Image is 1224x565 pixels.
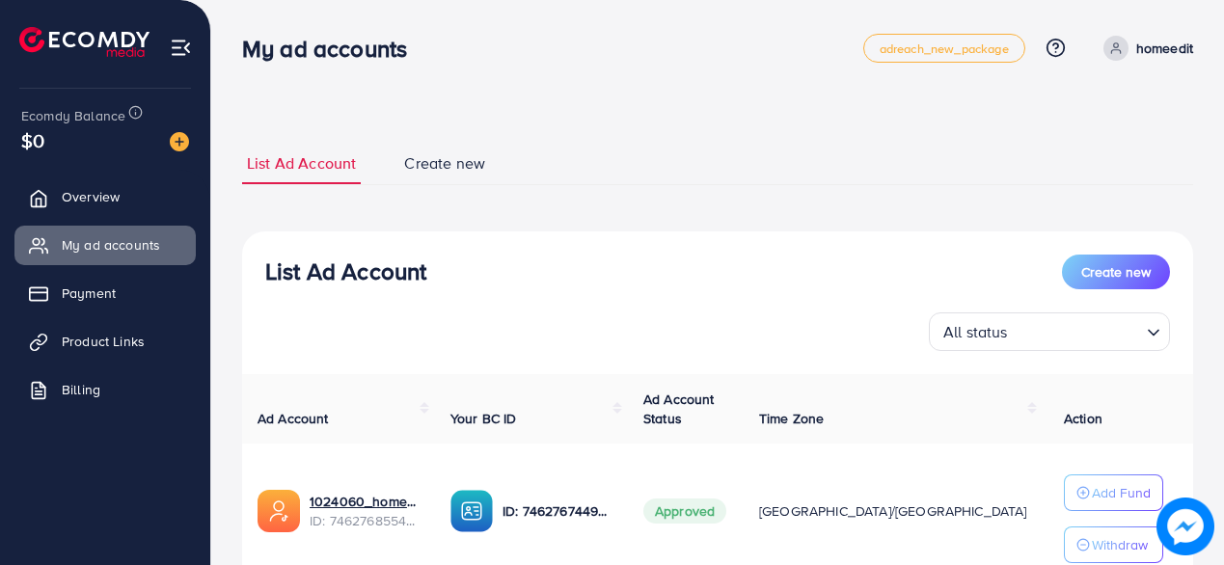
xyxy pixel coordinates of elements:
[14,226,196,264] a: My ad accounts
[21,106,125,125] span: Ecomdy Balance
[14,177,196,216] a: Overview
[62,235,160,255] span: My ad accounts
[643,498,726,524] span: Approved
[310,492,420,511] a: 1024060_homeedit7_1737561213516
[1136,37,1193,60] p: homeedit
[643,390,715,428] span: Ad Account Status
[258,490,300,532] img: ic-ads-acc.e4c84228.svg
[265,257,426,285] h3: List Ad Account
[62,187,120,206] span: Overview
[14,322,196,361] a: Product Links
[1064,526,1163,563] button: Withdraw
[450,490,493,532] img: ic-ba-acc.ded83a64.svg
[1014,314,1139,346] input: Search for option
[170,37,192,59] img: menu
[929,312,1170,351] div: Search for option
[450,409,517,428] span: Your BC ID
[62,283,116,303] span: Payment
[1156,498,1214,555] img: image
[1062,255,1170,289] button: Create new
[247,152,356,175] span: List Ad Account
[1064,474,1163,511] button: Add Fund
[19,27,150,57] img: logo
[939,318,1012,346] span: All status
[21,126,44,154] span: $0
[863,34,1025,63] a: adreach_new_package
[170,132,189,151] img: image
[404,152,485,175] span: Create new
[1064,409,1102,428] span: Action
[310,511,420,530] span: ID: 7462768554572742672
[62,380,100,399] span: Billing
[62,332,145,351] span: Product Links
[880,42,1009,55] span: adreach_new_package
[1092,533,1148,556] p: Withdraw
[759,501,1027,521] span: [GEOGRAPHIC_DATA]/[GEOGRAPHIC_DATA]
[1081,262,1151,282] span: Create new
[310,492,420,531] div: <span class='underline'>1024060_homeedit7_1737561213516</span></br>7462768554572742672
[14,370,196,409] a: Billing
[1092,481,1151,504] p: Add Fund
[503,499,612,523] p: ID: 7462767449604177937
[242,35,422,63] h3: My ad accounts
[759,409,824,428] span: Time Zone
[258,409,329,428] span: Ad Account
[14,274,196,312] a: Payment
[1096,36,1193,61] a: homeedit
